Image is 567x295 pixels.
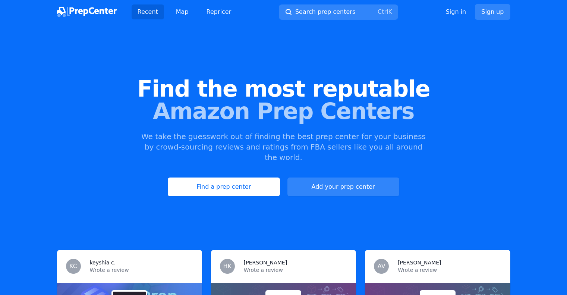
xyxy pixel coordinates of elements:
[475,4,510,20] a: Sign up
[90,266,193,274] p: Wrote a review
[244,266,347,274] p: Wrote a review
[244,259,287,266] h3: [PERSON_NAME]
[398,266,501,274] p: Wrote a review
[12,78,555,100] span: Find the most reputable
[141,131,427,163] p: We take the guesswork out of finding the best prep center for your business by crowd-sourcing rev...
[132,4,164,19] a: Recent
[388,8,392,15] kbd: K
[12,100,555,122] span: Amazon Prep Centers
[90,259,116,266] h3: keyshia c.
[201,4,237,19] a: Repricer
[295,7,355,16] span: Search prep centers
[57,7,117,17] img: PrepCenter
[69,263,77,269] span: KC
[378,263,385,269] span: AV
[170,4,195,19] a: Map
[168,178,280,196] a: Find a prep center
[223,263,232,269] span: HK
[378,8,388,15] kbd: Ctrl
[287,178,399,196] a: Add your prep center
[446,7,466,16] a: Sign in
[398,259,441,266] h3: [PERSON_NAME]
[279,4,398,20] button: Search prep centersCtrlK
